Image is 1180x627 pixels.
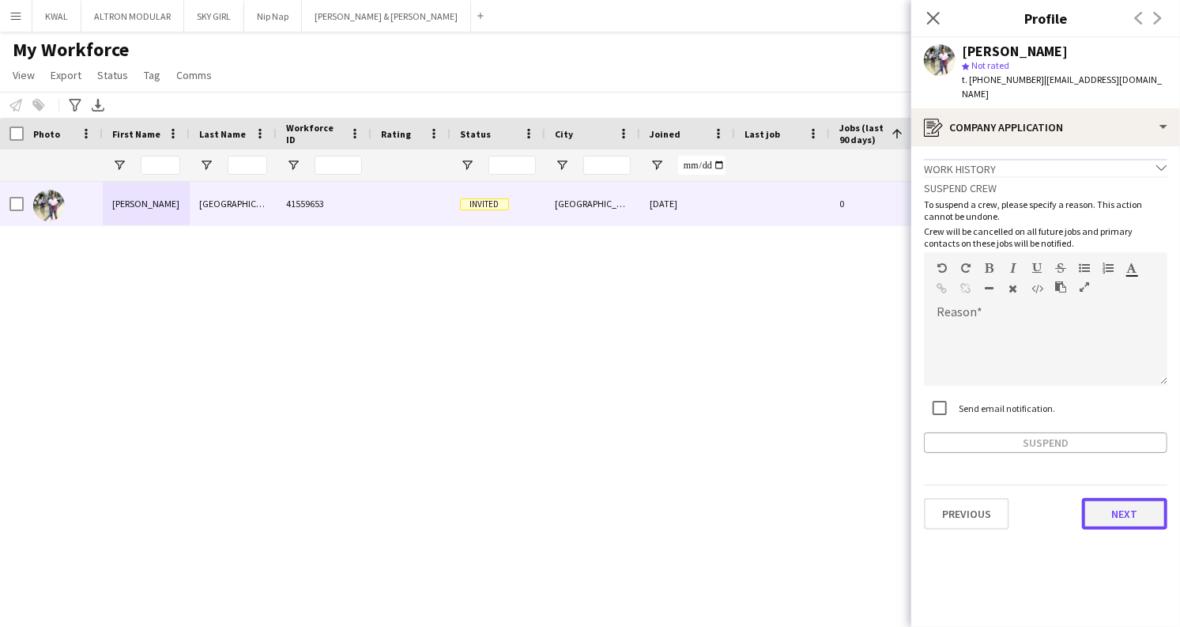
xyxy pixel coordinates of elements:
input: Joined Filter Input [678,156,726,175]
button: Open Filter Menu [112,158,126,172]
button: Strikethrough [1055,262,1066,274]
app-action-btn: Advanced filters [66,96,85,115]
button: Fullscreen [1079,281,1090,293]
span: Jobs (last 90 days) [839,122,885,145]
div: 0 [830,182,933,225]
span: Last Name [199,128,246,140]
p: Crew will be cancelled on all future jobs and primary contacts on these jobs will be notified. [924,225,1167,249]
div: Company application [911,108,1180,146]
button: Unordered List [1079,262,1090,274]
button: Paste as plain text [1055,281,1066,293]
button: Clear Formatting [1008,282,1019,295]
span: First Name [112,128,160,140]
app-action-btn: Export XLSX [89,96,107,115]
div: [PERSON_NAME] [962,44,1068,59]
input: City Filter Input [583,156,631,175]
button: Open Filter Menu [555,158,569,172]
span: Comms [176,68,212,82]
span: Not rated [971,59,1009,71]
button: Undo [937,262,948,274]
a: Export [44,65,88,85]
span: Workforce ID [286,122,343,145]
button: Open Filter Menu [199,158,213,172]
button: Bold [984,262,995,274]
div: 41559653 [277,182,371,225]
button: Ordered List [1103,262,1114,274]
span: Photo [33,128,60,140]
img: Susan Mwangi [33,190,65,221]
button: Text Color [1126,262,1137,274]
span: | [EMAIL_ADDRESS][DOMAIN_NAME] [962,74,1162,100]
button: Open Filter Menu [460,158,474,172]
div: [PERSON_NAME] [103,182,190,225]
span: Tag [144,68,160,82]
button: Horizontal Line [984,282,995,295]
button: Next [1082,498,1167,530]
span: Export [51,68,81,82]
button: Open Filter Menu [286,158,300,172]
button: [PERSON_NAME] & [PERSON_NAME] [302,1,471,32]
span: City [555,128,573,140]
div: Work history [924,159,1167,176]
input: Status Filter Input [488,156,536,175]
button: Redo [960,262,971,274]
span: Invited [460,198,509,210]
a: Status [91,65,134,85]
span: View [13,68,35,82]
button: Nip Nap [244,1,302,32]
span: My Workforce [13,38,129,62]
span: Rating [381,128,411,140]
h3: Suspend crew [924,181,1167,195]
button: ALTRON MODULAR [81,1,184,32]
button: Open Filter Menu [650,158,664,172]
span: Status [460,128,491,140]
span: Status [97,68,128,82]
button: KWAL [32,1,81,32]
a: Tag [138,65,167,85]
label: Send email notification. [956,402,1055,414]
p: To suspend a crew, please specify a reason. This action cannot be undone. [924,198,1167,222]
a: Comms [170,65,218,85]
input: First Name Filter Input [141,156,180,175]
span: Joined [650,128,680,140]
button: Previous [924,498,1009,530]
input: Workforce ID Filter Input [315,156,362,175]
div: [GEOGRAPHIC_DATA] [190,182,277,225]
h3: Profile [911,8,1180,28]
input: Last Name Filter Input [228,156,267,175]
div: [DATE] [640,182,735,225]
a: View [6,65,41,85]
button: Underline [1031,262,1042,274]
span: t. [PHONE_NUMBER] [962,74,1044,85]
button: Italic [1008,262,1019,274]
button: SKY GIRL [184,1,244,32]
span: Last job [745,128,780,140]
div: [GEOGRAPHIC_DATA] [545,182,640,225]
button: HTML Code [1031,282,1042,295]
